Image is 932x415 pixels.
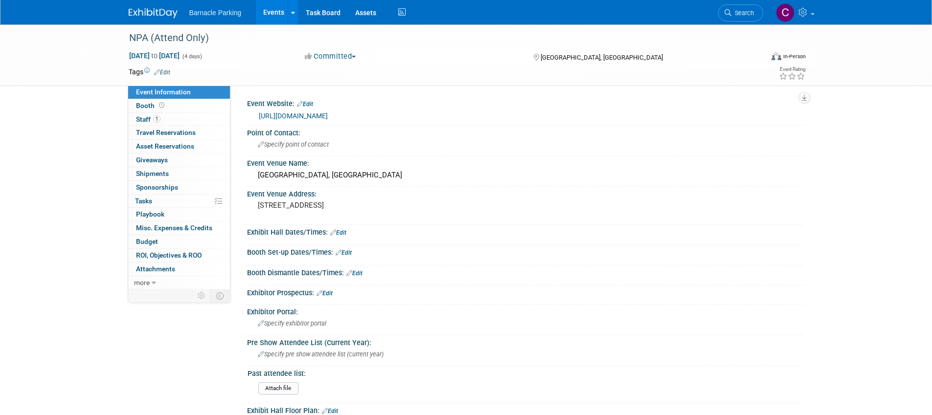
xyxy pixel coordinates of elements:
[128,276,230,289] a: more
[247,265,804,278] div: Booth Dismantle Dates/Times:
[247,156,804,168] div: Event Venue Name:
[247,126,804,138] div: Point of Contact:
[210,289,230,302] td: Toggle Event Tabs
[154,69,170,76] a: Edit
[136,183,178,191] span: Sponsorships
[189,9,242,17] span: Barnacle Parking
[182,53,202,60] span: (4 days)
[136,224,212,232] span: Misc. Expenses & Credits
[136,251,202,259] span: ROI, Objectives & ROO
[248,366,799,378] div: Past attendee list:
[153,115,160,123] span: 1
[136,142,194,150] span: Asset Reservations
[783,53,806,60] div: In-Person
[254,168,796,183] div: [GEOGRAPHIC_DATA], [GEOGRAPHIC_DATA]
[128,99,230,112] a: Booth
[136,129,196,136] span: Travel Reservations
[336,249,352,256] a: Edit
[128,262,230,276] a: Attachments
[731,9,754,17] span: Search
[247,305,804,317] div: Exhibitor Portal:
[297,101,313,108] a: Edit
[126,29,749,47] div: NPA (Attend Only)
[247,225,804,238] div: Exhibit Hall Dates/Times:
[136,265,175,273] span: Attachments
[129,51,180,60] span: [DATE] [DATE]
[136,170,169,177] span: Shipments
[322,408,338,415] a: Edit
[776,3,795,22] img: Courtney Daniel
[129,67,170,77] td: Tags
[136,156,168,164] span: Giveaways
[317,290,333,297] a: Edit
[258,141,329,148] span: Specify point of contact
[193,289,210,302] td: Personalize Event Tab Strip
[779,67,805,72] div: Event Rating
[136,102,166,109] span: Booth
[128,221,230,235] a: Misc. Expenses & Credits
[128,235,230,248] a: Budget
[247,187,804,199] div: Event Venue Address:
[128,195,230,208] a: Tasks
[128,249,230,262] a: ROI, Objectives & ROO
[136,238,158,245] span: Budget
[128,113,230,126] a: Staff1
[150,52,159,60] span: to
[301,51,360,62] button: Committed
[258,350,384,358] span: Specify pre show attendee list (current year)
[136,115,160,123] span: Staff
[128,140,230,153] a: Asset Reservations
[718,4,763,22] a: Search
[134,279,150,286] span: more
[247,335,804,348] div: Pre Show Attendee List (Current Year):
[259,112,328,120] a: [URL][DOMAIN_NAME]
[258,201,468,210] pre: [STREET_ADDRESS]
[136,210,164,218] span: Playbook
[258,320,326,327] span: Specify exhibitor portal
[541,54,663,61] span: [GEOGRAPHIC_DATA], [GEOGRAPHIC_DATA]
[128,167,230,180] a: Shipments
[128,86,230,99] a: Event Information
[128,126,230,139] a: Travel Reservations
[129,8,178,18] img: ExhibitDay
[135,197,152,205] span: Tasks
[346,270,363,277] a: Edit
[128,153,230,167] a: Giveaways
[247,245,804,258] div: Booth Set-up Dates/Times:
[128,208,230,221] a: Playbook
[128,181,230,194] a: Sponsorships
[247,285,804,298] div: Exhibitor Prospectus:
[705,51,806,66] div: Event Format
[772,52,781,60] img: Format-Inperson.png
[136,88,191,96] span: Event Information
[330,229,346,236] a: Edit
[157,102,166,109] span: Booth not reserved yet
[247,96,804,109] div: Event Website:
